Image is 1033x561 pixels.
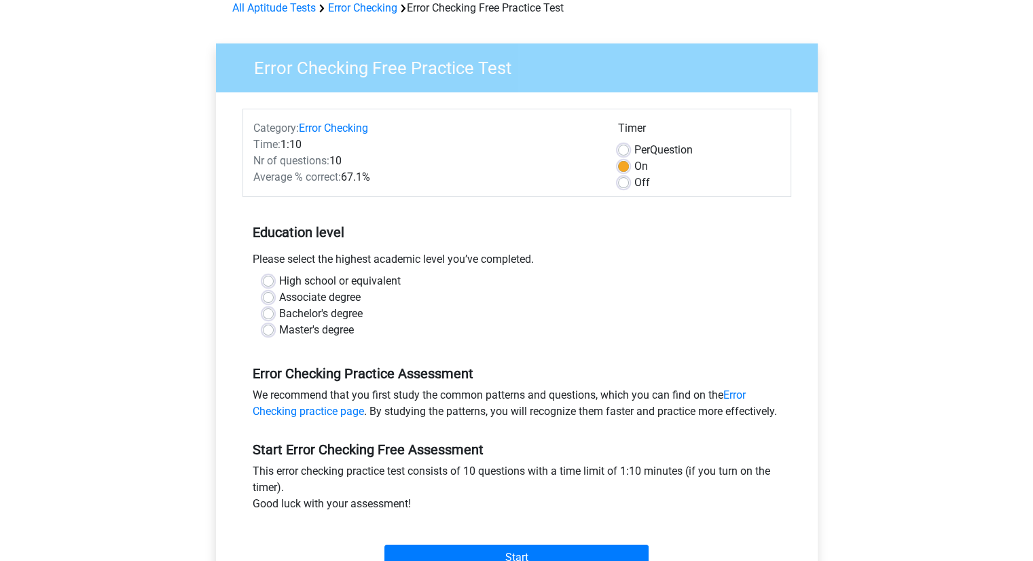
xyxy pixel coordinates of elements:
[243,153,608,169] div: 10
[328,1,397,14] a: Error Checking
[279,273,401,289] label: High school or equivalent
[243,137,608,153] div: 1:10
[253,388,746,418] a: Error Checking practice page
[618,120,780,142] div: Timer
[243,169,608,185] div: 67.1%
[253,365,781,382] h5: Error Checking Practice Assessment
[253,138,280,151] span: Time:
[279,322,354,338] label: Master's degree
[253,219,781,246] h5: Education level
[253,441,781,458] h5: Start Error Checking Free Assessment
[279,306,363,322] label: Bachelor's degree
[299,122,368,134] a: Error Checking
[634,158,648,175] label: On
[634,175,650,191] label: Off
[253,154,329,167] span: Nr of questions:
[634,142,693,158] label: Question
[279,289,361,306] label: Associate degree
[232,1,316,14] a: All Aptitude Tests
[242,251,791,273] div: Please select the highest academic level you’ve completed.
[634,143,650,156] span: Per
[253,122,299,134] span: Category:
[242,463,791,518] div: This error checking practice test consists of 10 questions with a time limit of 1:10 minutes (if ...
[238,52,808,79] h3: Error Checking Free Practice Test
[242,387,791,425] div: We recommend that you first study the common patterns and questions, which you can find on the . ...
[253,170,341,183] span: Average % correct:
